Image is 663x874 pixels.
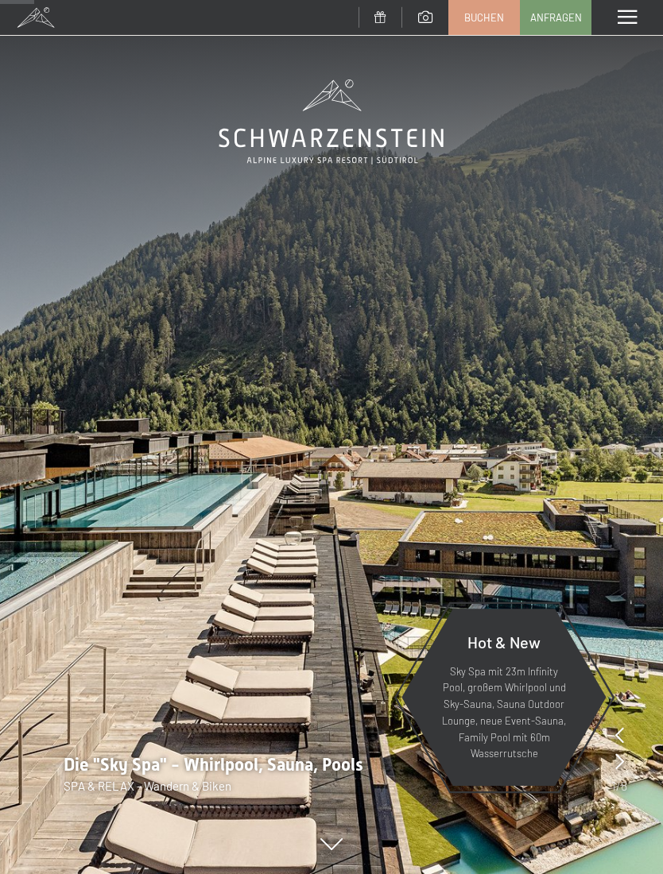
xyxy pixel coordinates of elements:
[467,632,541,652] span: Hot & New
[449,1,519,34] a: Buchen
[521,1,591,34] a: Anfragen
[530,10,582,25] span: Anfragen
[64,779,231,793] span: SPA & RELAX - Wandern & Biken
[621,777,627,795] span: 8
[616,777,621,795] span: /
[611,777,616,795] span: 1
[401,608,607,787] a: Hot & New Sky Spa mit 23m Infinity Pool, großem Whirlpool und Sky-Sauna, Sauna Outdoor Lounge, ne...
[464,10,504,25] span: Buchen
[64,755,363,775] span: Die "Sky Spa" - Whirlpool, Sauna, Pools
[440,663,568,763] p: Sky Spa mit 23m Infinity Pool, großem Whirlpool und Sky-Sauna, Sauna Outdoor Lounge, neue Event-S...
